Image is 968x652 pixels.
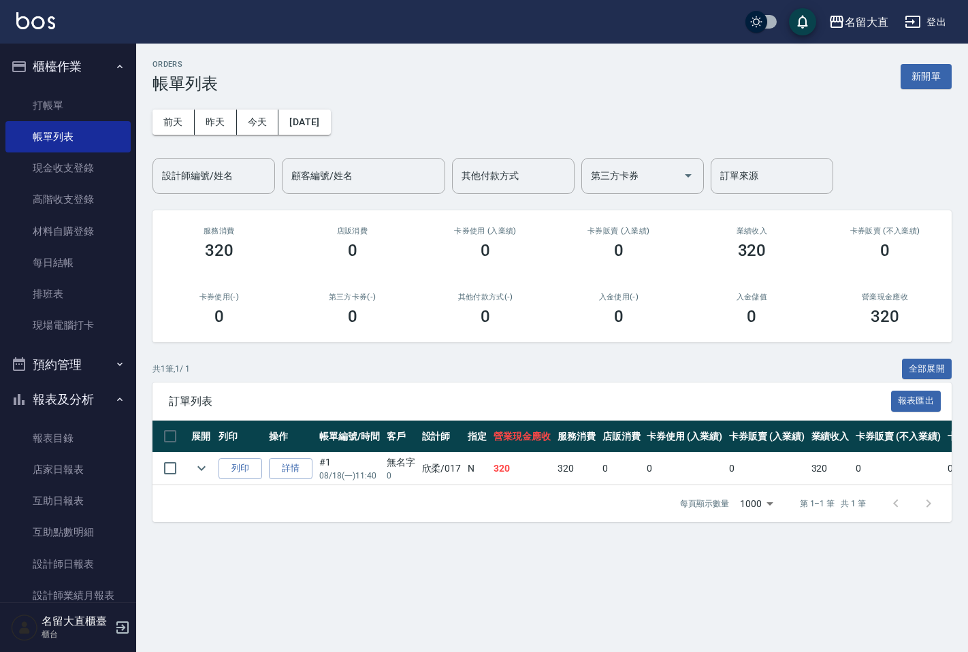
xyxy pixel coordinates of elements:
[5,454,131,485] a: 店家日報表
[5,247,131,278] a: 每日結帳
[5,347,131,382] button: 預約管理
[599,421,644,453] th: 店販消費
[5,517,131,548] a: 互助點數明細
[490,421,554,453] th: 營業現金應收
[152,60,218,69] h2: ORDERS
[835,293,935,301] h2: 營業現金應收
[702,227,803,235] h2: 業績收入
[899,10,952,35] button: 登出
[891,394,941,407] a: 報表匯出
[789,8,816,35] button: save
[554,453,599,485] td: 320
[169,227,270,235] h3: 服務消費
[205,241,233,260] h3: 320
[419,421,465,453] th: 設計師
[5,121,131,152] a: 帳單列表
[891,391,941,412] button: 報表匯出
[568,227,669,235] h2: 卡券販賣 (入業績)
[852,453,943,485] td: 0
[643,421,726,453] th: 卡券使用 (入業績)
[302,227,403,235] h2: 店販消費
[5,278,131,310] a: 排班表
[348,307,357,326] h3: 0
[800,498,866,510] p: 第 1–1 筆 共 1 筆
[901,64,952,89] button: 新開單
[614,307,624,326] h3: 0
[490,453,554,485] td: 320
[169,395,891,408] span: 訂單列表
[265,421,316,453] th: 操作
[852,421,943,453] th: 卡券販賣 (不入業績)
[435,227,536,235] h2: 卡券使用 (入業績)
[237,110,279,135] button: 今天
[845,14,888,31] div: 名留大直
[278,110,330,135] button: [DATE]
[808,421,853,453] th: 業績收入
[152,74,218,93] h3: 帳單列表
[726,453,808,485] td: 0
[152,363,190,375] p: 共 1 筆, 1 / 1
[464,453,490,485] td: N
[152,110,195,135] button: 前天
[5,485,131,517] a: 互助日報表
[419,453,465,485] td: 欣柔 /017
[481,307,490,326] h3: 0
[219,458,262,479] button: 列印
[901,69,952,82] a: 新開單
[680,498,729,510] p: 每頁顯示數量
[387,470,415,482] p: 0
[214,307,224,326] h3: 0
[269,458,312,479] a: 詳情
[599,453,644,485] td: 0
[835,227,935,235] h2: 卡券販賣 (不入業績)
[735,485,778,522] div: 1000
[5,49,131,84] button: 櫃檯作業
[677,165,699,186] button: Open
[5,216,131,247] a: 材料自購登錄
[195,110,237,135] button: 昨天
[5,580,131,611] a: 設計師業績月報表
[568,293,669,301] h2: 入金使用(-)
[348,241,357,260] h3: 0
[5,549,131,580] a: 設計師日報表
[319,470,380,482] p: 08/18 (一) 11:40
[738,241,767,260] h3: 320
[880,241,890,260] h3: 0
[5,382,131,417] button: 報表及分析
[16,12,55,29] img: Logo
[614,241,624,260] h3: 0
[643,453,726,485] td: 0
[5,184,131,215] a: 高階收支登錄
[726,421,808,453] th: 卡券販賣 (入業績)
[808,453,853,485] td: 320
[747,307,756,326] h3: 0
[383,421,419,453] th: 客戶
[481,241,490,260] h3: 0
[464,421,490,453] th: 指定
[215,421,265,453] th: 列印
[191,458,212,478] button: expand row
[11,614,38,641] img: Person
[387,455,415,470] div: 無名字
[5,152,131,184] a: 現金收支登錄
[316,453,383,485] td: #1
[316,421,383,453] th: 帳單編號/時間
[5,310,131,341] a: 現場電腦打卡
[5,423,131,454] a: 報表目錄
[823,8,894,36] button: 名留大直
[5,90,131,121] a: 打帳單
[42,628,111,640] p: 櫃台
[42,615,111,628] h5: 名留大直櫃臺
[302,293,403,301] h2: 第三方卡券(-)
[871,307,899,326] h3: 320
[554,421,599,453] th: 服務消費
[188,421,215,453] th: 展開
[435,293,536,301] h2: 其他付款方式(-)
[169,293,270,301] h2: 卡券使用(-)
[902,359,952,380] button: 全部展開
[702,293,803,301] h2: 入金儲值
